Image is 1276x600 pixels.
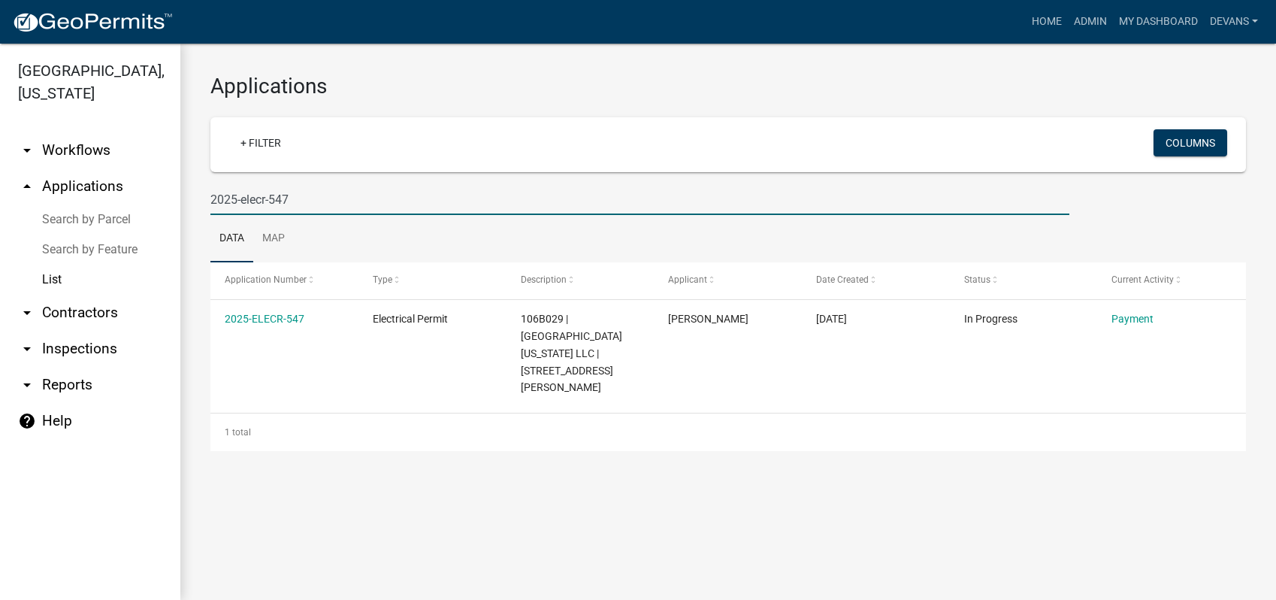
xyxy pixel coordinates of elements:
[1068,8,1113,36] a: Admin
[1204,8,1264,36] a: devans
[225,274,307,285] span: Application Number
[373,274,392,285] span: Type
[1111,313,1154,325] a: Payment
[802,262,950,298] datatable-header-cell: Date Created
[950,262,1098,298] datatable-header-cell: Status
[1097,262,1245,298] datatable-header-cell: Current Activity
[18,304,36,322] i: arrow_drop_down
[210,414,1246,451] div: 1 total
[373,313,448,325] span: Electrical Permit
[18,412,36,430] i: help
[964,274,990,285] span: Status
[654,262,802,298] datatable-header-cell: Applicant
[521,313,622,393] span: 106B029 | SDH CENTRAL GEORGIA LLC | 2627 Holly Street
[964,313,1017,325] span: In Progress
[225,313,304,325] a: 2025-ELECR-547
[18,177,36,195] i: arrow_drop_up
[521,274,567,285] span: Description
[228,129,293,156] a: + Filter
[18,141,36,159] i: arrow_drop_down
[210,184,1069,215] input: Search for applications
[210,215,253,263] a: Data
[18,376,36,394] i: arrow_drop_down
[668,313,748,325] span: Justin
[1154,129,1227,156] button: Columns
[816,274,869,285] span: Date Created
[506,262,654,298] datatable-header-cell: Description
[668,274,707,285] span: Applicant
[816,313,847,325] span: 09/23/2025
[253,215,294,263] a: Map
[358,262,506,298] datatable-header-cell: Type
[210,262,358,298] datatable-header-cell: Application Number
[1111,274,1174,285] span: Current Activity
[18,340,36,358] i: arrow_drop_down
[1113,8,1204,36] a: My Dashboard
[1026,8,1068,36] a: Home
[210,74,1246,99] h3: Applications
